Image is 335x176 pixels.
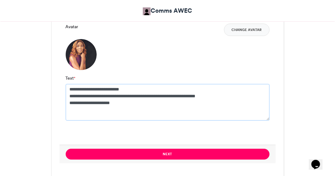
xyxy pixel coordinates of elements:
label: Avatar [66,24,78,30]
button: Next [66,149,270,160]
img: 1756995355.854-b2dcae4267c1926e4edbba7f5065fdc4d8f11412.png [66,39,97,70]
a: Comms AWEC [143,6,192,15]
iframe: chat widget [309,151,329,170]
img: Comms AWEC [143,7,151,15]
button: Change Avatar [224,24,270,36]
label: Text [66,75,76,81]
